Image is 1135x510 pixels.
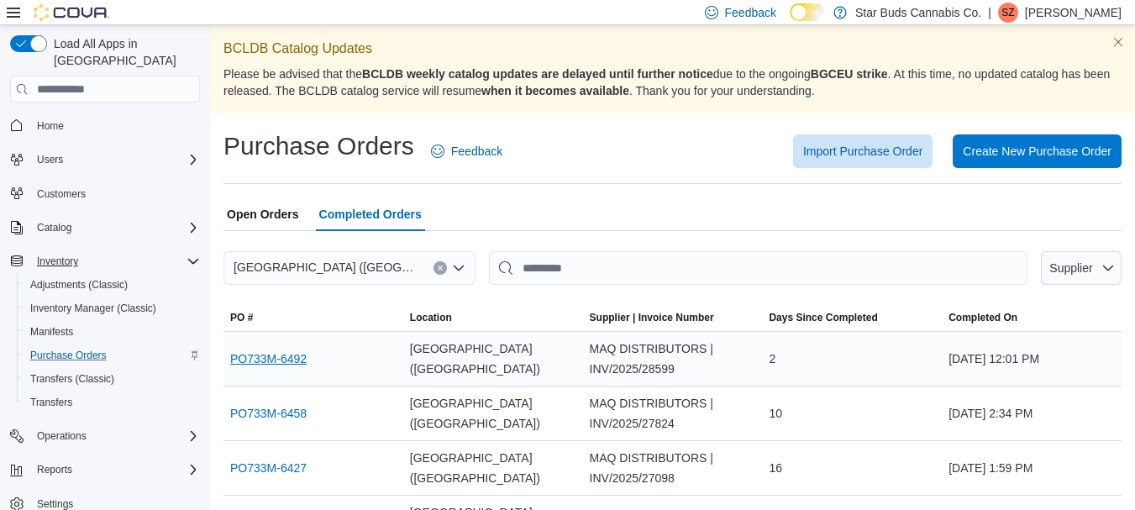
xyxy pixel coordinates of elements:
[223,304,403,331] button: PO #
[583,304,763,331] button: Supplier | Invoice Number
[583,332,763,386] div: MAQ DISTRIBUTORS | INV/2025/28599
[590,311,714,324] span: Supplier | Invoice Number
[30,325,73,339] span: Manifests
[230,311,253,324] span: PO #
[24,345,113,365] a: Purchase Orders
[24,392,200,413] span: Transfers
[769,311,877,324] span: Days Since Completed
[30,460,79,480] button: Reports
[37,221,71,234] span: Catalog
[24,392,79,413] a: Transfers
[424,134,509,168] a: Feedback
[410,339,576,379] span: [GEOGRAPHIC_DATA] ([GEOGRAPHIC_DATA])
[403,304,583,331] button: Location
[24,298,163,318] a: Inventory Manager (Classic)
[3,113,207,137] button: Home
[362,67,713,81] strong: BCLDB weekly catalog updates are delayed until further notice
[24,322,80,342] a: Manifests
[37,255,78,268] span: Inventory
[583,441,763,495] div: MAQ DISTRIBUTORS | INV/2025/27098
[30,218,78,238] button: Catalog
[1049,261,1092,275] span: Supplier
[1025,3,1122,23] p: [PERSON_NAME]
[3,216,207,239] button: Catalog
[769,403,782,423] span: 10
[24,275,134,295] a: Adjustments (Classic)
[230,403,307,423] a: PO733M-6458
[24,298,200,318] span: Inventory Manager (Classic)
[17,344,207,367] button: Purchase Orders
[30,150,200,170] span: Users
[17,320,207,344] button: Manifests
[223,66,1122,99] p: Please be advised that the due to the ongoing . At this time, no updated catalog has been release...
[30,183,200,204] span: Customers
[948,349,1039,369] span: [DATE] 12:01 PM
[953,134,1122,168] button: Create New Purchase Order
[24,369,121,389] a: Transfers (Classic)
[793,134,933,168] button: Import Purchase Order
[17,367,207,391] button: Transfers (Classic)
[17,273,207,297] button: Adjustments (Classic)
[410,393,576,434] span: [GEOGRAPHIC_DATA] ([GEOGRAPHIC_DATA])
[24,369,200,389] span: Transfers (Classic)
[30,372,114,386] span: Transfers (Classic)
[223,129,414,163] h1: Purchase Orders
[452,261,465,275] button: Open list of options
[451,143,502,160] span: Feedback
[762,304,942,331] button: Days Since Completed
[37,119,64,133] span: Home
[948,403,1033,423] span: [DATE] 2:34 PM
[24,345,200,365] span: Purchase Orders
[37,153,63,166] span: Users
[942,304,1122,331] button: Completed On
[30,251,200,271] span: Inventory
[30,349,107,362] span: Purchase Orders
[30,302,156,315] span: Inventory Manager (Classic)
[227,197,299,231] span: Open Orders
[30,460,200,480] span: Reports
[34,4,109,21] img: Cova
[319,197,422,231] span: Completed Orders
[37,463,72,476] span: Reports
[30,426,93,446] button: Operations
[3,148,207,171] button: Users
[30,150,70,170] button: Users
[410,311,452,324] div: Location
[948,458,1033,478] span: [DATE] 1:59 PM
[1108,32,1128,52] button: Dismiss this callout
[1001,3,1014,23] span: SZ
[30,426,200,446] span: Operations
[790,3,825,21] input: Dark Mode
[725,4,776,21] span: Feedback
[3,181,207,206] button: Customers
[3,458,207,481] button: Reports
[24,322,200,342] span: Manifests
[30,251,85,271] button: Inventory
[855,3,981,23] p: Star Buds Cannabis Co.
[811,67,888,81] strong: BGCEU strike
[37,187,86,201] span: Customers
[37,429,87,443] span: Operations
[30,278,128,292] span: Adjustments (Classic)
[583,386,763,440] div: MAQ DISTRIBUTORS | INV/2025/27824
[1041,251,1122,285] button: Supplier
[769,458,782,478] span: 16
[998,3,1018,23] div: Sam Zimba
[30,116,71,136] a: Home
[230,349,307,369] a: PO733M-6492
[988,3,991,23] p: |
[30,396,72,409] span: Transfers
[3,250,207,273] button: Inventory
[30,184,92,204] a: Customers
[803,143,922,160] span: Import Purchase Order
[223,39,1122,59] p: BCLDB Catalog Updates
[434,261,447,275] button: Clear input
[3,424,207,448] button: Operations
[410,448,576,488] span: [GEOGRAPHIC_DATA] ([GEOGRAPHIC_DATA])
[489,251,1027,285] input: This is a search bar. After typing your query, hit enter to filter the results lower in the page.
[30,218,200,238] span: Catalog
[17,297,207,320] button: Inventory Manager (Classic)
[769,349,775,369] span: 2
